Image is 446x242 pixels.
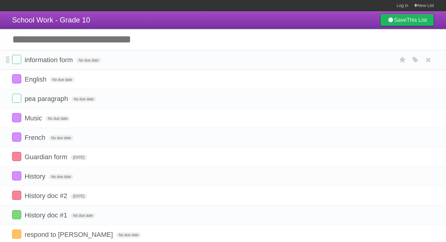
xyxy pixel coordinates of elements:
span: History doc #1 [25,211,69,219]
label: Done [12,74,21,83]
span: No due date [50,77,74,82]
span: No due date [116,232,141,238]
span: respond to [PERSON_NAME] [25,231,114,238]
span: information form [25,56,74,64]
label: Done [12,152,21,161]
span: Music [25,114,43,122]
span: No due date [49,174,73,180]
label: Done [12,210,21,219]
span: History [25,173,47,180]
label: Star task [397,55,408,65]
span: French [25,134,47,141]
span: No due date [71,96,96,102]
span: History doc #2 [25,192,69,200]
span: No due date [49,135,73,141]
span: No due date [46,116,70,121]
span: School Work - Grade 10 [12,16,90,24]
span: Guardian form [25,153,69,161]
span: [DATE] [71,193,87,199]
b: This List [407,17,427,23]
label: Done [12,55,21,64]
span: No due date [71,213,95,218]
label: Done [12,94,21,103]
span: English [25,76,48,83]
span: pea paragraph [25,95,69,103]
label: Done [12,113,21,122]
label: Done [12,133,21,142]
span: [DATE] [71,155,87,160]
span: No due date [76,58,101,63]
label: Done [12,230,21,239]
a: SaveThis List [380,14,434,26]
label: Done [12,191,21,200]
label: Done [12,171,21,180]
